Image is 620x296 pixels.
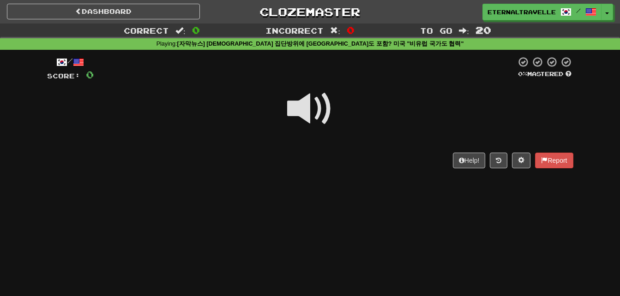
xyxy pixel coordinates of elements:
span: Score: [47,72,80,80]
span: To go [420,26,452,35]
span: Correct [124,26,169,35]
div: Mastered [516,70,573,78]
a: Clozemaster [214,4,407,20]
div: / [47,56,94,68]
span: / [576,7,581,14]
span: 0 % [518,70,527,77]
button: Report [535,153,573,168]
span: 0 [86,69,94,80]
span: : [330,27,340,35]
span: Incorrect [265,26,324,35]
span: 0 [347,24,355,36]
span: 0 [192,24,200,36]
button: Help! [453,153,486,168]
span: : [175,27,186,35]
strong: [자막뉴스] [DEMOGRAPHIC_DATA] 집단방위에 [GEOGRAPHIC_DATA]도 포함? 미국 "비유럽 국가도 협력" [177,41,463,47]
button: Round history (alt+y) [490,153,507,168]
span: eternaltraveller [488,8,556,16]
a: eternaltraveller / [482,4,602,20]
a: Dashboard [7,4,200,19]
span: 20 [476,24,491,36]
span: : [459,27,469,35]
